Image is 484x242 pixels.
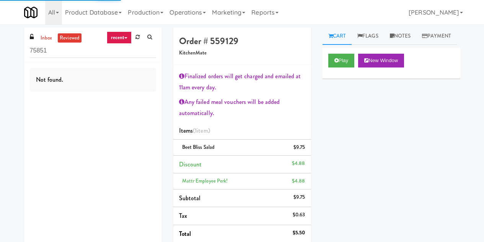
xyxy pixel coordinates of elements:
[179,229,191,238] span: Total
[416,28,457,45] a: Payment
[323,28,352,45] a: Cart
[352,28,384,45] a: Flags
[107,31,132,44] a: recent
[197,126,208,135] ng-pluralize: item
[193,126,210,135] span: (1 )
[39,33,54,43] a: inbox
[179,160,202,169] span: Discount
[328,54,355,67] button: Play
[292,159,305,168] div: $4.88
[292,176,305,186] div: $4.88
[384,28,417,45] a: Notes
[293,228,305,238] div: $5.50
[24,6,37,19] img: Micromart
[293,143,305,152] div: $9.75
[182,177,228,184] span: Mattr Employee Perk!
[293,193,305,202] div: $9.75
[179,96,305,119] div: Any failed meal vouchers will be added automatically.
[179,211,187,220] span: Tax
[36,75,64,84] span: Not found.
[293,210,305,220] div: $0.63
[182,143,215,151] span: Beet Bliss Salad
[58,33,81,43] a: reviewed
[30,44,156,58] input: Search vision orders
[358,54,404,67] button: New Window
[179,126,210,135] span: Items
[179,50,305,56] h5: KitchenMate
[179,36,305,46] h4: Order # 559129
[179,194,201,202] span: Subtotal
[179,71,305,93] div: Finalized orders will get charged and emailed at 11am every day.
